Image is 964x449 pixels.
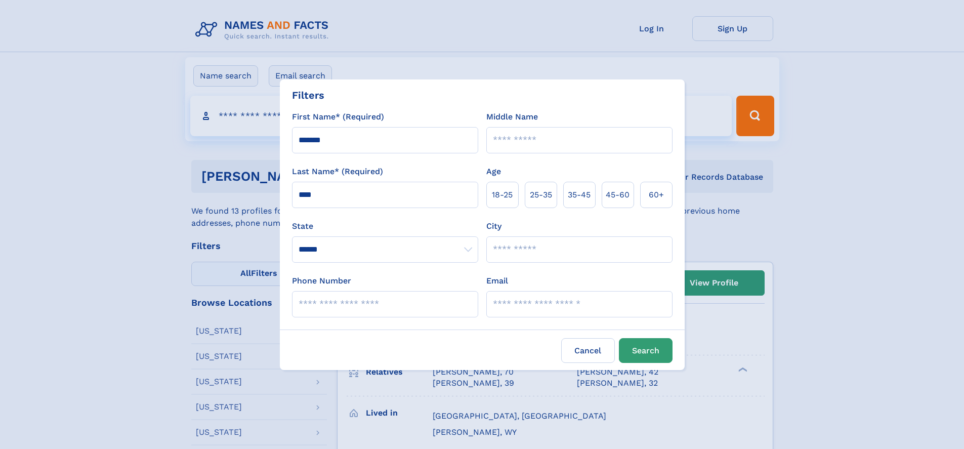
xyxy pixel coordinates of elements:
[292,111,384,123] label: First Name* (Required)
[292,88,324,103] div: Filters
[530,189,552,201] span: 25‑35
[292,166,383,178] label: Last Name* (Required)
[568,189,591,201] span: 35‑45
[649,189,664,201] span: 60+
[486,166,501,178] label: Age
[619,338,673,363] button: Search
[561,338,615,363] label: Cancel
[486,220,501,232] label: City
[486,275,508,287] label: Email
[492,189,513,201] span: 18‑25
[606,189,630,201] span: 45‑60
[292,275,351,287] label: Phone Number
[486,111,538,123] label: Middle Name
[292,220,478,232] label: State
